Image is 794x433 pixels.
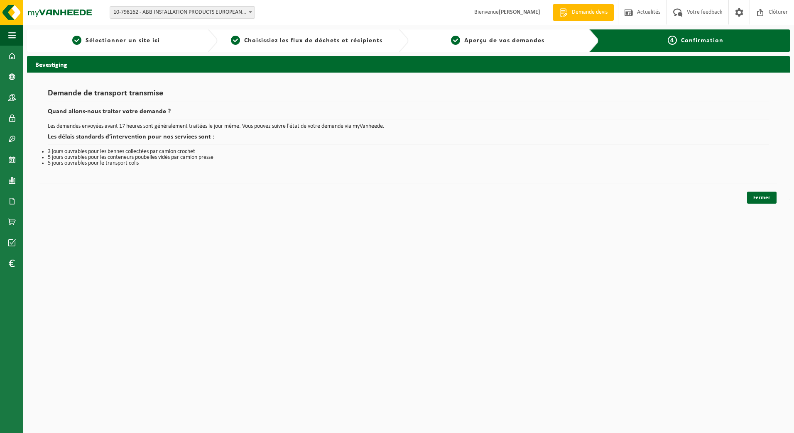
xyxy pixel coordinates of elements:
[48,149,769,155] li: 3 jours ouvrables pour les bennes collectées par camion crochet
[48,108,769,119] h2: Quand allons-nous traiter votre demande ?
[681,37,723,44] span: Confirmation
[570,8,610,17] span: Demande devis
[48,134,769,145] h2: Les délais standards d’intervention pour nos services sont :
[499,9,540,15] strong: [PERSON_NAME]
[48,89,769,102] h1: Demande de transport transmise
[110,7,255,18] span: 10-798162 - ABB INSTALLATION PRODUCTS EUROPEAN CENTRE SA - HOUDENG-GOEGNIES
[553,4,614,21] a: Demande devis
[31,36,201,46] a: 1Sélectionner un site ici
[48,155,769,161] li: 5 jours ouvrables pour les conteneurs poubelles vidés par camion presse
[668,36,677,45] span: 4
[464,37,544,44] span: Aperçu de vos demandes
[222,36,392,46] a: 2Choisissiez les flux de déchets et récipients
[244,37,382,44] span: Choisissiez les flux de déchets et récipients
[4,415,139,433] iframe: chat widget
[413,36,583,46] a: 3Aperçu de vos demandes
[86,37,160,44] span: Sélectionner un site ici
[27,56,790,72] h2: Bevestiging
[72,36,81,45] span: 1
[48,124,769,129] p: Les demandes envoyées avant 17 heures sont généralement traitées le jour même. Vous pouvez suivre...
[48,161,769,166] li: 5 jours ouvrables pour le transport colis
[110,6,255,19] span: 10-798162 - ABB INSTALLATION PRODUCTS EUROPEAN CENTRE SA - HOUDENG-GOEGNIES
[231,36,240,45] span: 2
[451,36,460,45] span: 3
[747,192,777,204] a: Fermer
